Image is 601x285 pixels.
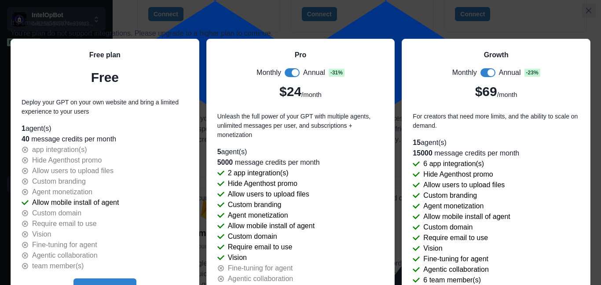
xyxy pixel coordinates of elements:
[257,67,281,78] p: Monthly
[32,240,97,250] p: Fine-tuning for agent
[217,112,384,140] p: Unleash the full power of your GPT with multiple agents, unlimited messages per user, and subscri...
[423,222,473,233] p: Custom domain
[423,211,510,222] p: Allow mobile install of agent
[32,197,119,208] p: Allow mobile install of agent
[228,221,315,231] p: Allow mobile install of agent
[295,50,307,60] p: Pro
[329,69,344,77] span: - 31 %
[582,4,596,18] button: Close
[423,254,488,264] p: Fine-tuning for agent
[217,159,233,166] span: 5000
[217,157,384,168] p: message credits per month
[497,90,517,100] p: /month
[228,210,288,221] p: Agent monetization
[32,250,98,261] p: Agentic collaboration
[32,261,84,271] p: team member(s)
[11,18,590,28] h2: It's time to upgrade
[22,134,188,144] p: message credits per month
[228,274,293,284] p: Agentic collaboration
[228,252,247,263] p: Vision
[32,144,87,155] p: app integration(s)
[301,90,322,100] p: /month
[228,231,277,242] p: Custom domain
[32,229,51,240] p: Vision
[413,112,579,130] p: For creators that need more limits, and the ability to scale on demand.
[22,98,188,116] p: Deploy your GPT on your own website and bring a limited experience to your users
[423,243,442,254] p: Vision
[32,176,86,187] p: Custom branding
[32,187,92,197] p: Agent monetization
[228,189,309,200] p: Allow users to upload files
[423,201,484,211] p: Agent monetization
[413,148,579,159] p: message credits per month
[413,137,579,148] p: agent(s)
[279,81,301,101] p: $24
[452,67,477,78] p: Monthly
[22,125,26,132] span: 1
[423,264,489,275] p: Agentic collaboration
[423,233,488,243] p: Require email to use
[91,67,119,87] p: Free
[228,168,289,178] p: 2 app integration(s)
[413,149,432,157] span: 15000
[22,135,29,143] span: 40
[303,67,325,78] p: Annual
[32,208,81,218] p: Custom domain
[423,190,477,201] p: Custom branding
[217,148,221,155] span: 5
[228,200,282,210] p: Custom branding
[413,139,421,146] span: 15
[228,263,293,274] p: Fine-tuning for agent
[22,123,188,134] p: agent(s)
[11,28,590,39] p: You're plan do not support integrations. Please upgrade to a higher plan to continue.
[524,69,540,77] span: - 23 %
[217,147,384,157] p: agent(s)
[423,180,505,190] p: Allow users to upload files
[499,67,521,78] p: Annual
[228,242,293,252] p: Require email to use
[423,159,484,169] p: 6 app integration(s)
[228,178,297,189] p: Hide Agenthost promo
[32,155,102,166] p: Hide Agenthost promo
[32,166,114,176] p: Allow users to upload files
[89,50,121,60] p: Free plan
[423,169,493,180] p: Hide Agenthost promo
[475,81,497,101] p: $69
[32,218,97,229] p: Require email to use
[484,50,509,60] p: Growth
